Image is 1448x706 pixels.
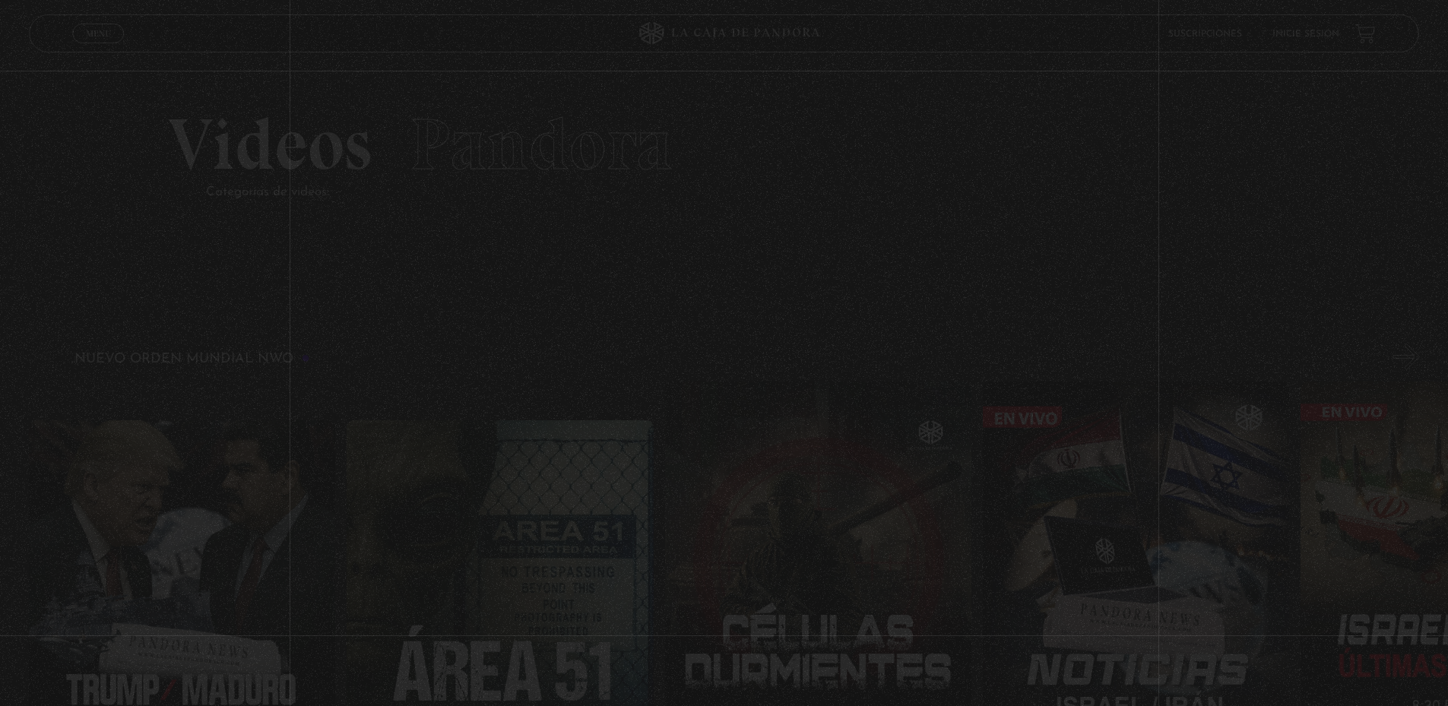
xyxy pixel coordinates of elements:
span: Menu [86,29,111,38]
a: Suscripciones [1169,29,1243,38]
button: Previous [29,344,55,370]
h3: Nuevo Orden Mundial NWO [74,352,310,366]
h2: Videos [168,109,1280,181]
p: Categorías de videos: [206,181,1280,204]
a: View your shopping cart [1355,23,1375,43]
button: Next [1393,344,1420,370]
a: Inicie sesión [1273,29,1340,38]
span: Cerrar [81,41,116,52]
span: Pandora [410,101,673,188]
